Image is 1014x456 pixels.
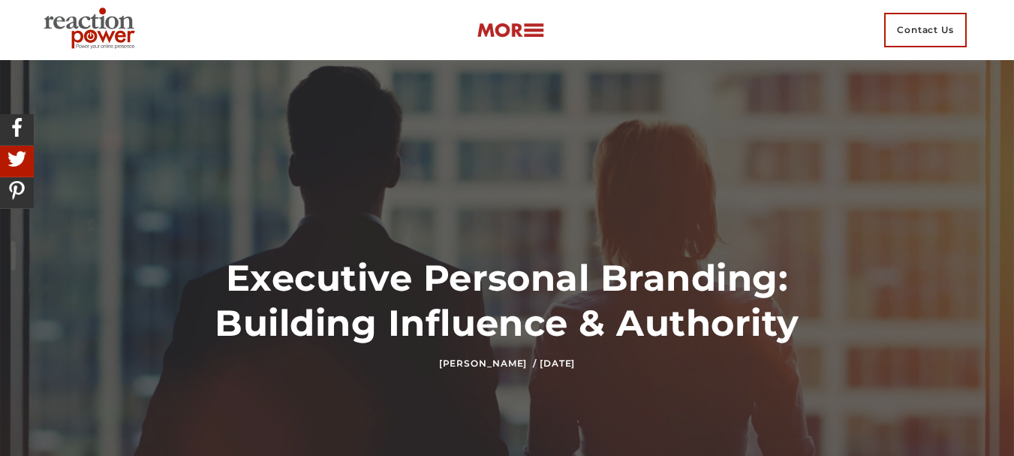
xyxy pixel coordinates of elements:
img: Share On Facebook [4,114,30,140]
img: Share On Twitter [4,146,30,172]
img: Share On Pinterest [4,177,30,204]
img: more-btn.png [477,22,544,39]
time: [DATE] [540,358,575,369]
img: Executive Branding | Personal Branding Agency [38,3,146,57]
a: [PERSON_NAME] / [439,358,537,369]
h1: Executive Personal Branding: Building Influence & Authority [193,255,821,346]
span: Contact Us [884,13,967,47]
